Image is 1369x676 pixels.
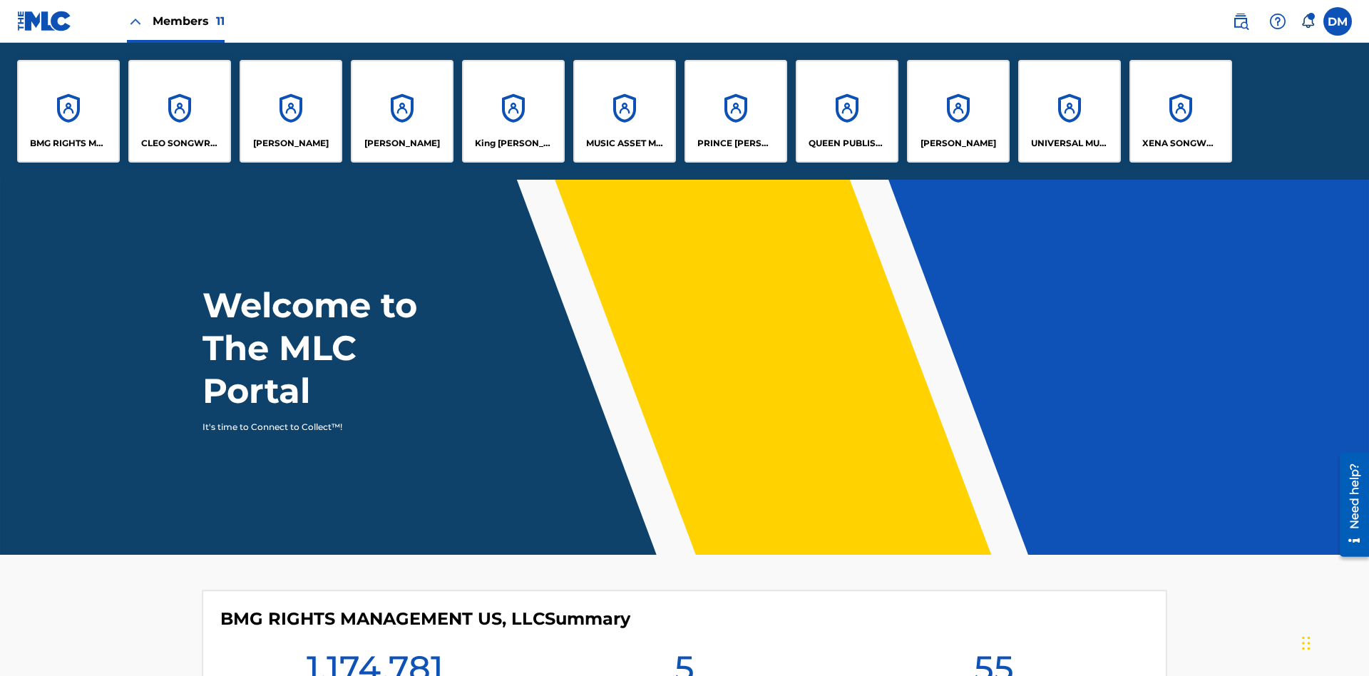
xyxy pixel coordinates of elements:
a: AccountsMUSIC ASSET MANAGEMENT (MAM) [573,60,676,163]
p: MUSIC ASSET MANAGEMENT (MAM) [586,137,664,150]
img: search [1232,13,1249,30]
img: help [1269,13,1286,30]
a: Accounts[PERSON_NAME] [240,60,342,163]
div: Drag [1302,622,1311,665]
p: UNIVERSAL MUSIC PUB GROUP [1031,137,1109,150]
span: 11 [216,14,225,28]
p: QUEEN PUBLISHA [809,137,886,150]
p: CLEO SONGWRITER [141,137,219,150]
a: Accounts[PERSON_NAME] [351,60,453,163]
a: AccountsUNIVERSAL MUSIC PUB GROUP [1018,60,1121,163]
p: King McTesterson [475,137,553,150]
a: Public Search [1226,7,1255,36]
a: AccountsKing [PERSON_NAME] [462,60,565,163]
h1: Welcome to The MLC Portal [202,284,469,412]
img: Close [127,13,144,30]
img: MLC Logo [17,11,72,31]
iframe: Chat Widget [1298,608,1369,676]
a: AccountsCLEO SONGWRITER [128,60,231,163]
iframe: Resource Center [1329,447,1369,564]
a: AccountsPRINCE [PERSON_NAME] [684,60,787,163]
div: Help [1263,7,1292,36]
p: EYAMA MCSINGER [364,137,440,150]
p: XENA SONGWRITER [1142,137,1220,150]
span: Members [153,13,225,29]
div: Notifications [1301,14,1315,29]
p: ELVIS COSTELLO [253,137,329,150]
p: It's time to Connect to Collect™! [202,421,450,434]
p: PRINCE MCTESTERSON [697,137,775,150]
p: RONALD MCTESTERSON [921,137,996,150]
a: AccountsQUEEN PUBLISHA [796,60,898,163]
div: User Menu [1323,7,1352,36]
a: AccountsBMG RIGHTS MANAGEMENT US, LLC [17,60,120,163]
p: BMG RIGHTS MANAGEMENT US, LLC [30,137,108,150]
a: Accounts[PERSON_NAME] [907,60,1010,163]
h4: BMG RIGHTS MANAGEMENT US, LLC [220,608,630,630]
a: AccountsXENA SONGWRITER [1129,60,1232,163]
